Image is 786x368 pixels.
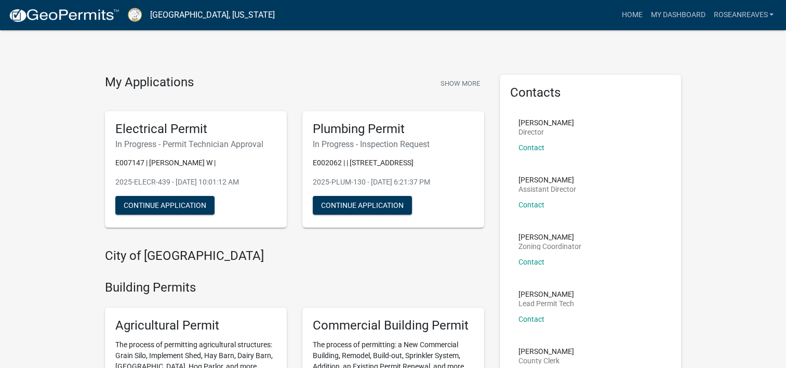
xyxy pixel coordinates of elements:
[313,196,412,215] button: Continue Application
[518,233,581,241] p: [PERSON_NAME]
[518,291,574,298] p: [PERSON_NAME]
[518,300,574,307] p: Lead Permit Tech
[313,157,474,168] p: E002062 | | [STREET_ADDRESS]
[313,122,474,137] h5: Plumbing Permit
[518,119,574,126] p: [PERSON_NAME]
[115,157,276,168] p: E007147 | [PERSON_NAME] W |
[518,315,544,323] a: Contact
[518,186,576,193] p: Assistant Director
[617,5,646,25] a: Home
[709,5,778,25] a: roseanreaves
[518,201,544,209] a: Contact
[518,143,544,152] a: Contact
[128,8,142,22] img: Putnam County, Georgia
[313,318,474,333] h5: Commercial Building Permit
[518,357,574,364] p: County Clerk
[518,243,581,250] p: Zoning Coordinator
[313,177,474,188] p: 2025-PLUM-130 - [DATE] 6:21:37 PM
[115,318,276,333] h5: Agricultural Permit
[105,248,484,264] h4: City of [GEOGRAPHIC_DATA]
[105,75,194,90] h4: My Applications
[115,122,276,137] h5: Electrical Permit
[436,75,484,92] button: Show More
[518,176,576,183] p: [PERSON_NAME]
[105,280,484,295] h4: Building Permits
[518,258,544,266] a: Contact
[115,196,215,215] button: Continue Application
[313,139,474,149] h6: In Progress - Inspection Request
[115,139,276,149] h6: In Progress - Permit Technician Approval
[518,348,574,355] p: [PERSON_NAME]
[646,5,709,25] a: My Dashboard
[518,128,574,136] p: Director
[115,177,276,188] p: 2025-ELECR-439 - [DATE] 10:01:12 AM
[510,85,671,100] h5: Contacts
[150,6,275,24] a: [GEOGRAPHIC_DATA], [US_STATE]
